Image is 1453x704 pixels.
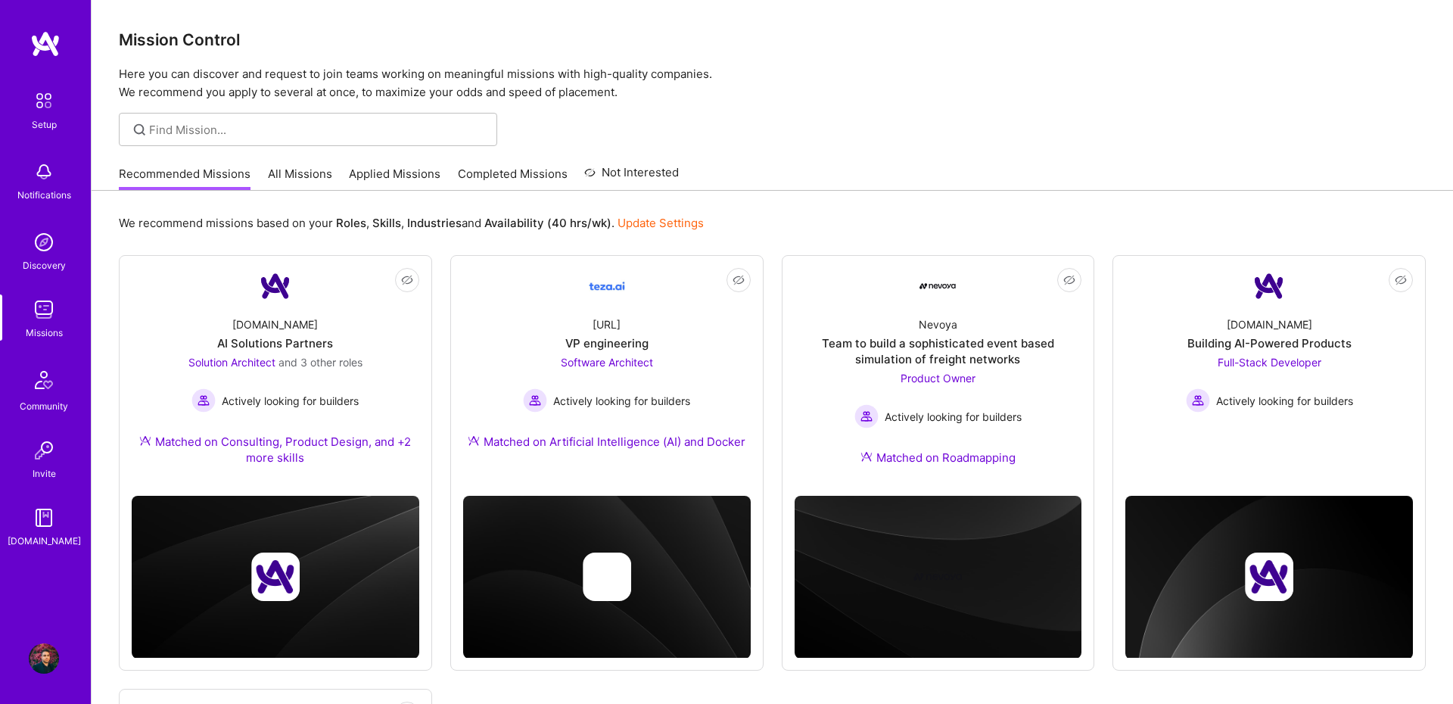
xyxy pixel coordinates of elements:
[232,316,318,332] div: [DOMAIN_NAME]
[372,216,401,230] b: Skills
[589,268,625,304] img: Company Logo
[26,325,63,341] div: Missions
[20,398,68,414] div: Community
[33,466,56,481] div: Invite
[188,356,275,369] span: Solution Architect
[132,268,419,484] a: Company Logo[DOMAIN_NAME]AI Solutions PartnersSolution Architect and 3 other rolesActively lookin...
[733,274,745,286] i: icon EyeClosed
[463,268,751,468] a: Company Logo[URL]VP engineeringSoftware Architect Actively looking for buildersActively looking f...
[132,496,419,659] img: cover
[139,435,151,447] img: Ateam Purple Icon
[860,450,1016,466] div: Matched on Roadmapping
[1186,388,1210,413] img: Actively looking for builders
[32,117,57,132] div: Setup
[1227,316,1312,332] div: [DOMAIN_NAME]
[29,227,59,257] img: discovery
[251,553,300,601] img: Company logo
[131,121,148,139] i: icon SearchGrey
[860,450,873,463] img: Ateam Purple Icon
[28,85,60,117] img: setup
[26,362,62,398] img: Community
[29,435,59,466] img: Invite
[795,268,1082,484] a: Company LogoNevoyaTeam to build a sophisticated event based simulation of freight networksProduct...
[278,356,362,369] span: and 3 other roles
[119,166,250,191] a: Recommended Missions
[349,166,440,191] a: Applied Missions
[565,335,649,351] div: VP engineering
[523,388,547,413] img: Actively looking for builders
[584,164,679,191] a: Not Interested
[132,434,419,466] div: Matched on Consulting, Product Design, and +2 more skills
[583,553,631,601] img: Company logo
[901,372,975,385] span: Product Owner
[257,268,294,304] img: Company Logo
[217,335,333,351] div: AI Solutions Partners
[468,434,745,450] div: Matched on Artificial Intelligence (AI) and Docker
[17,187,71,203] div: Notifications
[191,388,216,413] img: Actively looking for builders
[149,122,486,138] input: Find Mission...
[119,215,704,231] p: We recommend missions based on your , , and .
[913,553,962,601] img: Company logo
[561,356,653,369] span: Software Architect
[222,393,359,409] span: Actively looking for builders
[119,65,1426,101] p: Here you can discover and request to join teams working on meaningful missions with high-quality ...
[23,257,66,273] div: Discovery
[885,409,1022,425] span: Actively looking for builders
[854,404,879,428] img: Actively looking for builders
[919,283,956,289] img: Company Logo
[618,216,704,230] a: Update Settings
[484,216,611,230] b: Availability (40 hrs/wk)
[29,503,59,533] img: guide book
[795,335,1082,367] div: Team to build a sophisticated event based simulation of freight networks
[1218,356,1321,369] span: Full-Stack Developer
[30,30,61,58] img: logo
[268,166,332,191] a: All Missions
[336,216,366,230] b: Roles
[1125,268,1413,456] a: Company Logo[DOMAIN_NAME]Building AI-Powered ProductsFull-Stack Developer Actively looking for bu...
[468,435,480,447] img: Ateam Purple Icon
[553,393,690,409] span: Actively looking for builders
[795,496,1082,659] img: cover
[1395,274,1407,286] i: icon EyeClosed
[919,316,957,332] div: Nevoya
[1245,553,1293,601] img: Company logo
[407,216,462,230] b: Industries
[29,643,59,674] img: User Avatar
[1063,274,1075,286] i: icon EyeClosed
[1187,335,1352,351] div: Building AI-Powered Products
[401,274,413,286] i: icon EyeClosed
[29,157,59,187] img: bell
[119,30,1426,49] h3: Mission Control
[29,294,59,325] img: teamwork
[1125,496,1413,659] img: cover
[25,643,63,674] a: User Avatar
[1216,393,1353,409] span: Actively looking for builders
[1251,268,1287,304] img: Company Logo
[458,166,568,191] a: Completed Missions
[593,316,621,332] div: [URL]
[463,496,751,659] img: cover
[8,533,81,549] div: [DOMAIN_NAME]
